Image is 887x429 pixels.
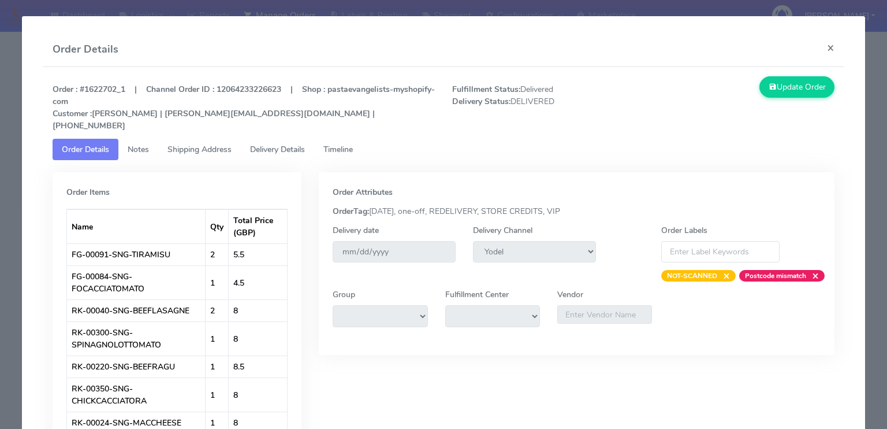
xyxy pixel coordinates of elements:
[206,265,229,299] td: 1
[53,42,118,57] h4: Order Details
[229,299,288,321] td: 8
[333,187,393,198] strong: Order Attributes
[333,289,355,301] label: Group
[229,321,288,356] td: 8
[452,84,520,95] strong: Fulfillment Status:
[557,305,652,324] input: Enter Vendor Name
[661,241,780,262] input: Enter Label Keywords
[67,265,206,299] td: FG-00084-SNG-FOCACCIATOMATO
[452,96,510,107] strong: Delivery Status:
[229,356,288,378] td: 8.5
[53,139,834,160] ul: Tabs
[67,209,206,243] th: Name
[206,299,229,321] td: 2
[717,270,730,282] span: ×
[443,83,643,132] span: Delivered DELIVERED
[324,205,829,217] div: [DATE], one-off, REDELIVERY, STORE CREDITS, VIP
[229,265,288,299] td: 4.5
[445,289,509,301] label: Fulfillment Center
[818,32,844,63] button: Close
[66,187,110,198] strong: Order Items
[250,144,305,155] span: Delivery Details
[206,378,229,412] td: 1
[661,224,707,236] label: Order Labels
[206,356,229,378] td: 1
[67,378,206,412] td: RK-00350-SNG-CHICKCACCIATORA
[229,209,288,243] th: Total Price (GBP)
[67,243,206,265] td: FG-00091-SNG-TIRAMISU
[667,271,717,280] strong: NOT-SCANNED
[206,321,229,356] td: 1
[473,224,532,236] label: Delivery Channel
[128,144,149,155] span: Notes
[333,224,379,236] label: Delivery date
[206,243,229,265] td: 2
[67,321,206,356] td: RK-00300-SNG-SPINAGNOLOTTOMATO
[53,84,435,131] strong: Order : #1622702_1 | Channel Order ID : 12064233226623 | Shop : pastaevangelists-myshopify-com [P...
[229,378,288,412] td: 8
[333,206,369,217] strong: OrderTag:
[67,299,206,321] td: RK-00040-SNG-BEEFLASAGNE
[557,289,583,301] label: Vendor
[206,209,229,243] th: Qty
[62,144,109,155] span: Order Details
[67,356,206,378] td: RK-00220-SNG-BEEFRAGU
[53,108,92,119] strong: Customer :
[806,270,819,282] span: ×
[745,271,806,280] strong: Postcode mismatch
[759,76,834,98] button: Update Order
[323,144,353,155] span: Timeline
[229,243,288,265] td: 5.5
[167,144,232,155] span: Shipping Address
